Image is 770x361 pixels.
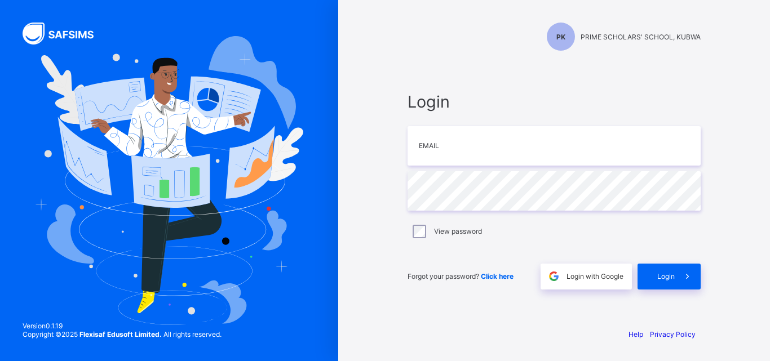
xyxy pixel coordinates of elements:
[408,272,514,280] span: Forgot your password?
[408,92,701,112] span: Login
[650,330,696,338] a: Privacy Policy
[567,272,623,280] span: Login with Google
[35,36,303,324] img: Hero Image
[581,33,701,41] span: PRIME SCHOLARS' SCHOOL, KUBWA
[23,23,107,44] img: SAFSIMS Logo
[79,330,162,338] strong: Flexisaf Edusoft Limited.
[629,330,643,338] a: Help
[434,227,482,235] label: View password
[23,330,222,338] span: Copyright © 2025 All rights reserved.
[481,272,514,280] a: Click here
[547,270,560,283] img: google.396cfc9801f0270233282035f929180a.svg
[657,272,675,280] span: Login
[556,33,565,41] span: PK
[23,322,222,330] span: Version 0.1.19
